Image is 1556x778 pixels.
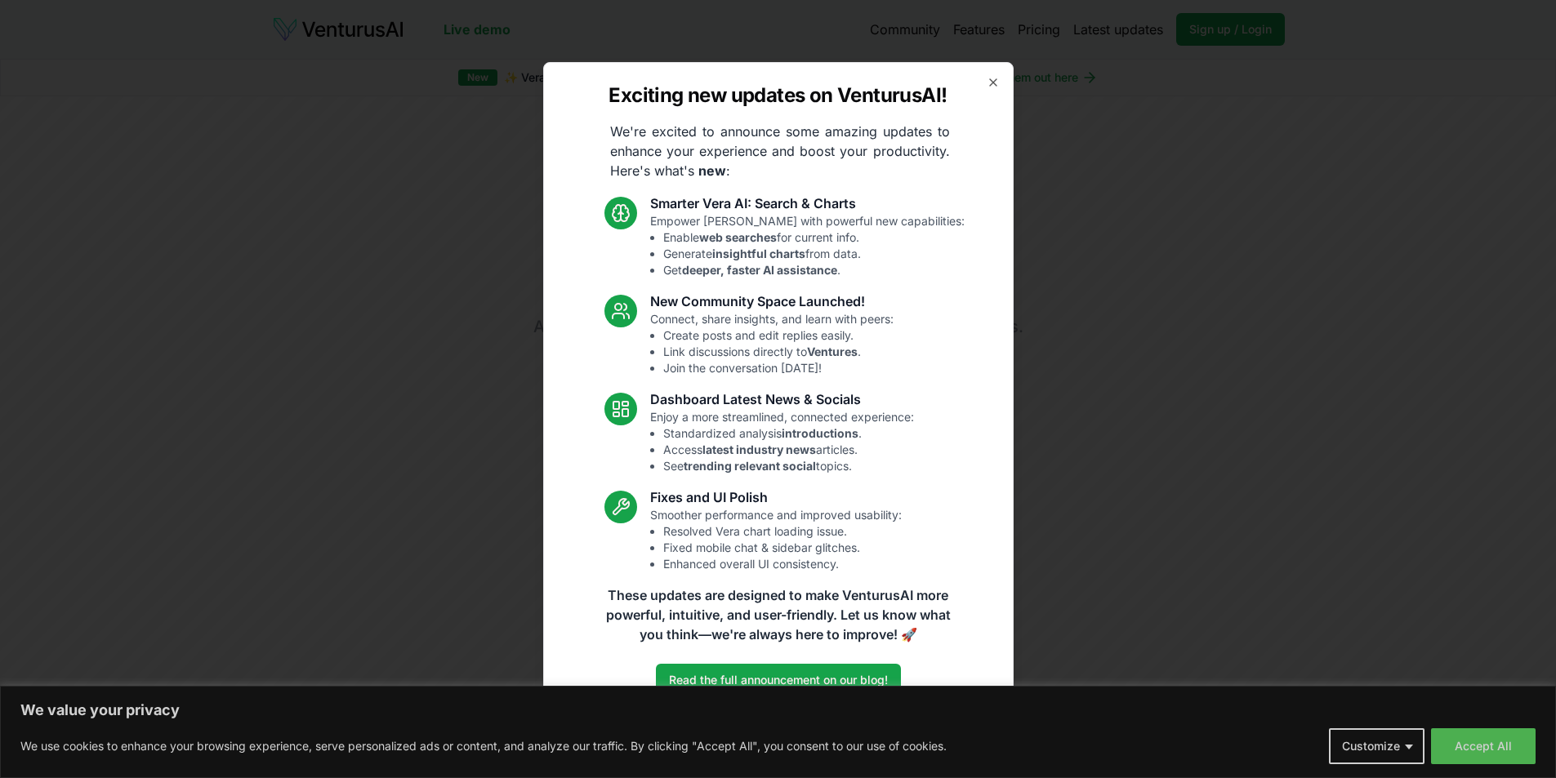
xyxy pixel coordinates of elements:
[650,291,894,311] h3: New Community Space Launched!
[663,360,894,376] li: Join the conversation [DATE]!
[663,458,914,474] li: See topics.
[650,409,914,474] p: Enjoy a more streamlined, connected experience:
[807,345,858,358] strong: Ventures
[712,247,805,260] strong: insightful charts
[663,540,902,556] li: Fixed mobile chat & sidebar glitches.
[656,664,901,696] a: Read the full announcement on our blog!
[663,344,894,360] li: Link discussions directly to .
[663,246,965,262] li: Generate from data.
[782,426,858,440] strong: introductions
[663,425,914,442] li: Standardized analysis .
[663,523,902,540] li: Resolved Vera chart loading issue.
[650,389,914,409] h3: Dashboard Latest News & Socials
[650,507,902,572] p: Smoother performance and improved usability:
[684,459,816,473] strong: trending relevant social
[650,311,894,376] p: Connect, share insights, and learn with peers:
[699,230,777,244] strong: web searches
[682,263,837,277] strong: deeper, faster AI assistance
[663,262,965,278] li: Get .
[597,122,963,180] p: We're excited to announce some amazing updates to enhance your experience and boost your producti...
[663,229,965,246] li: Enable for current info.
[698,162,726,179] strong: new
[650,213,965,278] p: Empower [PERSON_NAME] with powerful new capabilities:
[609,82,947,109] h2: Exciting new updates on VenturusAI!
[650,487,902,507] h3: Fixes and UI Polish
[595,585,961,644] p: These updates are designed to make VenturusAI more powerful, intuitive, and user-friendly. Let us...
[663,442,914,458] li: Access articles.
[702,442,816,456] strong: latest industry news
[650,193,965,213] h3: Smarter Vera AI: Search & Charts
[663,327,894,344] li: Create posts and edit replies easily.
[663,556,902,572] li: Enhanced overall UI consistency.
